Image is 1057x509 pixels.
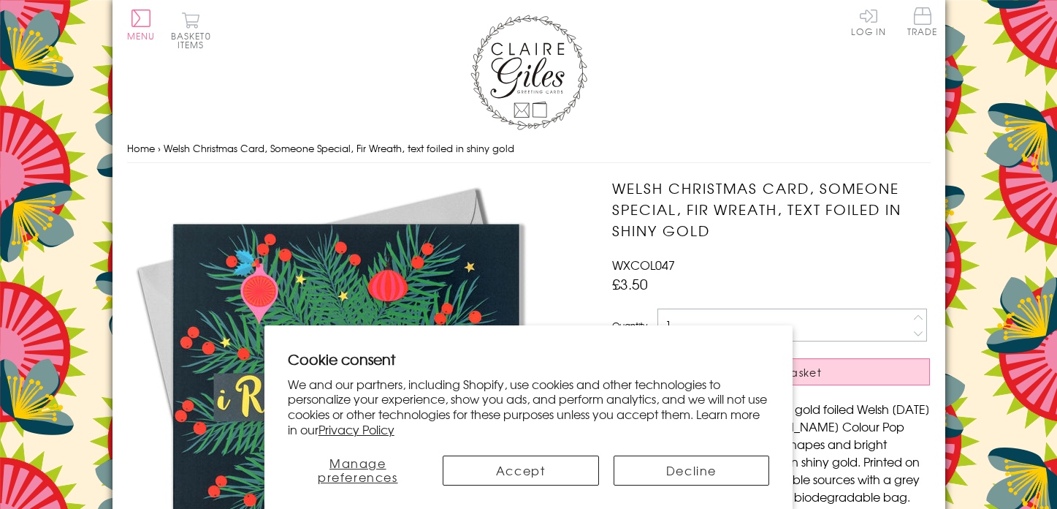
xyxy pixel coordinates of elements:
[614,456,770,486] button: Decline
[288,456,428,486] button: Manage preferences
[318,454,398,486] span: Manage preferences
[907,7,938,36] span: Trade
[127,29,156,42] span: Menu
[907,7,938,39] a: Trade
[612,319,647,332] label: Quantity
[171,12,211,49] button: Basket0 items
[443,456,599,486] button: Accept
[470,15,587,130] img: Claire Giles Greetings Cards
[851,7,886,36] a: Log In
[158,141,161,155] span: ›
[612,256,675,274] span: WXCOL047
[127,134,931,164] nav: breadcrumbs
[164,141,514,155] span: Welsh Christmas Card, Someone Special, Fir Wreath, text foiled in shiny gold
[288,377,770,437] p: We and our partners, including Shopify, use cookies and other technologies to personalize your ex...
[288,349,770,369] h2: Cookie consent
[318,421,394,438] a: Privacy Policy
[127,10,156,40] button: Menu
[178,29,211,51] span: 0 items
[612,274,648,294] span: £3.50
[127,141,155,155] a: Home
[612,178,930,241] h1: Welsh Christmas Card, Someone Special, Fir Wreath, text foiled in shiny gold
